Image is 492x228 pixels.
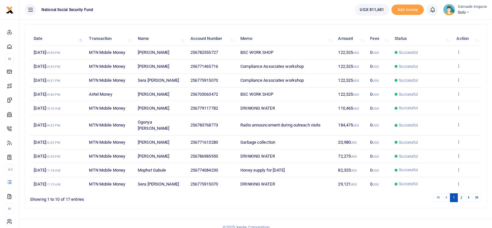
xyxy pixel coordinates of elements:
span: MTN Mobile Money [89,140,125,145]
th: Name: activate to sort column ascending [134,32,187,46]
span: [DATE] [34,64,60,69]
small: UGX [372,155,378,158]
span: 20,980 [338,140,357,145]
small: UGX [353,65,359,68]
small: 02:52 PM [46,141,60,144]
li: Toup your wallet [391,5,424,15]
span: Compliance Associates workshop [240,78,304,83]
a: Add money [391,7,424,12]
span: Garbage collection [240,140,275,145]
span: MTN Mobile Money [89,154,125,159]
small: Gatruade Angucia [457,4,487,10]
span: Successful [399,181,418,187]
span: 0 [370,140,378,145]
small: UGX [351,183,357,186]
span: Radio announcement during outreach visits [240,123,321,127]
span: [DATE] [34,123,60,127]
small: UGX [372,183,378,186]
small: UGX [372,124,378,127]
span: 110,465 [338,106,359,111]
span: [DATE] [34,140,60,145]
span: 72,275 [338,154,357,159]
span: 256775915070 [191,78,218,83]
span: [PERSON_NAME] [138,140,169,145]
small: UGX [372,93,378,96]
span: [PERSON_NAME] [138,106,169,111]
small: 04:30 PM [46,93,60,96]
small: UGX [351,141,357,144]
span: 29,121 [338,182,357,186]
th: Transaction: activate to sort column ascending [85,32,134,46]
span: 256782555727 [191,50,218,55]
small: UGX [353,79,359,82]
a: 1 [450,193,458,202]
small: UGX [372,169,378,172]
span: MTN Mobile Money [89,106,125,111]
span: 256786985950 [191,154,218,159]
span: Compliance Associates workshop [240,64,304,69]
span: UGX 811,681 [360,6,384,13]
span: 122,525 [338,64,359,69]
span: [PERSON_NAME] [138,50,169,55]
span: 0 [370,92,378,97]
span: 0 [370,78,378,83]
span: MTN Mobile Money [89,182,125,186]
small: UGX [372,65,378,68]
span: 0 [370,106,378,111]
span: Successful [399,167,418,173]
small: 11:15 AM [46,183,60,186]
span: [DATE] [34,78,60,83]
span: 122,525 [338,92,359,97]
small: UGX [353,51,359,54]
span: Honey supply for [DATE] [240,168,285,173]
span: [PERSON_NAME] [138,92,169,97]
span: 0 [370,64,378,69]
a: logo-small logo-large logo-large [6,7,14,12]
div: Showing 1 to 10 of 17 entries [30,193,215,203]
span: Successful [399,139,418,145]
a: 2 [457,193,465,202]
th: Account Number: activate to sort column ascending [187,32,237,46]
span: MTN Mobile Money [89,168,125,173]
th: Status: activate to sort column ascending [391,32,453,46]
small: UGX [372,51,378,54]
small: 04:31 PM [46,79,60,82]
small: UGX [353,107,359,110]
span: 256774084230 [191,168,218,173]
span: DRINKING WATER [240,154,275,159]
span: MTN Mobile Money [89,50,125,55]
span: 0 [370,168,378,173]
span: 0 [370,123,378,127]
span: 0 [370,182,378,186]
span: BSC WORK SHOP [240,92,273,97]
span: Airtel Money [89,92,112,97]
li: Ac [5,164,14,175]
a: UGX 811,681 [355,4,389,16]
small: UGX [372,141,378,144]
span: MTN Mobile Money [89,78,125,83]
img: logo-small [6,6,14,14]
span: [DATE] [34,182,60,186]
span: 256771465716 [191,64,218,69]
span: 122,525 [338,78,359,83]
span: 256771613280 [191,140,218,145]
span: Successful [399,105,418,111]
span: 0 [370,154,378,159]
span: 256703063472 [191,92,218,97]
span: [DATE] [34,154,60,159]
small: UGX [351,169,357,172]
span: Mophat Gabule [138,168,166,173]
span: Gulu [457,9,487,15]
th: Amount: activate to sort column ascending [334,32,366,46]
span: Sera [PERSON_NAME] [138,182,179,186]
li: Wallet ballance [352,4,391,16]
th: Action: activate to sort column ascending [453,32,481,46]
span: [DATE] [34,168,60,173]
small: UGX [372,79,378,82]
small: UGX [372,107,378,110]
span: Successful [399,50,418,55]
small: 04:39 PM [46,51,60,54]
span: 256783768773 [191,123,218,127]
span: MTN Mobile Money [89,64,125,69]
span: Successful [399,153,418,159]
